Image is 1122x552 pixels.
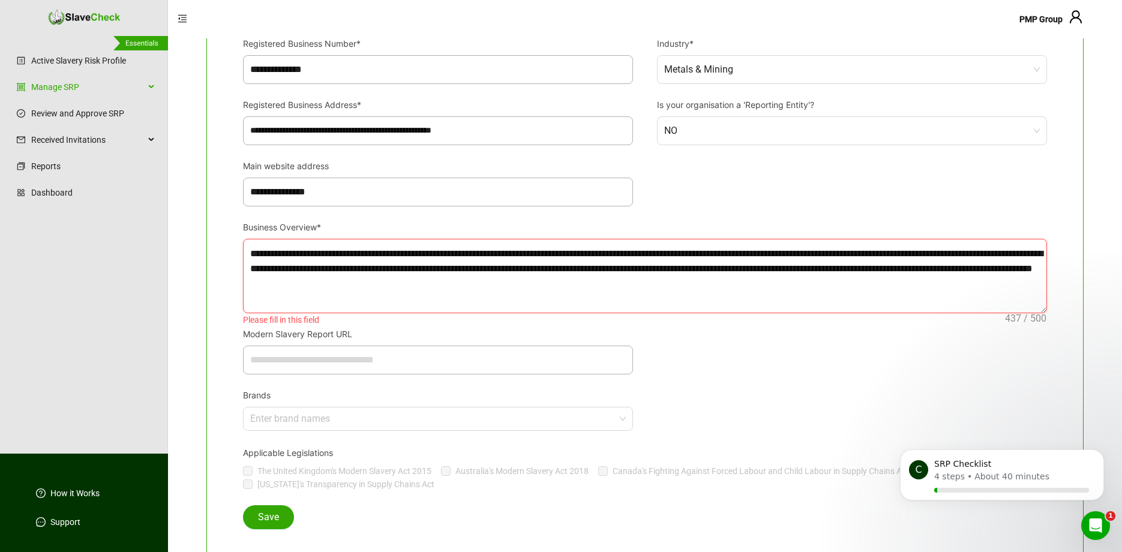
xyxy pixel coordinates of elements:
span: 1 [1106,511,1115,521]
button: Save [243,505,294,529]
a: Review and Approve SRP [31,101,155,125]
input: Modern Slavery Report URL [243,346,633,374]
label: Main website address [243,160,337,173]
span: question-circle [36,488,46,498]
input: Registered Business Number* [243,55,633,84]
span: The United Kingdom's Modern Slavery Act 2015 [253,465,436,478]
input: Main website address [243,178,633,206]
span: Australia's Modern Slavery Act 2018 [451,465,593,478]
label: Is your organisation a 'Reporting Entity'? [657,98,823,112]
span: message [36,517,46,527]
a: Dashboard [31,181,155,205]
a: Support [50,516,80,528]
span: menu-fold [178,14,187,23]
span: Received Invitations [31,128,145,152]
label: Brands [243,389,279,402]
label: Applicable Legislations [243,446,341,460]
textarea: Business Overview* [244,239,1046,313]
iframe: Intercom live chat [1081,511,1110,540]
span: group [17,83,25,91]
a: How it Works [50,487,100,499]
a: Active Slavery Risk Profile [31,49,155,73]
input: Registered Business Address* [243,116,633,145]
span: PMP Group [1019,14,1063,24]
label: Modern Slavery Report URL [243,328,361,341]
input: Brands [250,415,253,423]
label: Registered Business Address* [243,98,370,112]
span: [US_STATE]'s Transparency in Supply Chains Act [253,478,439,491]
div: Please fill in this field [243,313,1047,326]
span: Metals & Mining [664,56,1040,83]
span: Canada's Fighting Against Forced Labour and Child Labour in Supply Chains Act [608,465,914,478]
a: Manage SRP [31,75,145,99]
label: Business Overview* [243,221,329,234]
span: NO [664,117,1040,145]
span: Save [258,510,279,524]
iframe: Intercom notifications message [882,436,1122,520]
label: Industry* [657,37,702,50]
label: Registered Business Number* [243,37,369,50]
span: mail [17,136,25,144]
a: Reports [31,154,155,178]
span: user [1069,10,1083,24]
